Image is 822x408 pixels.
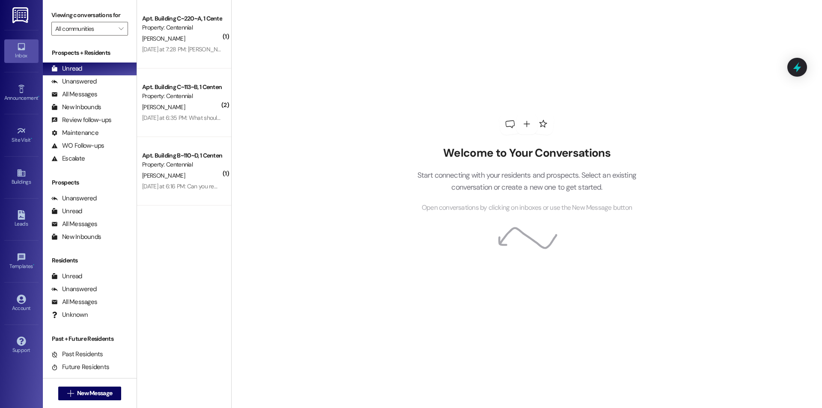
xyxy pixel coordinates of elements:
label: Viewing conversations for [51,9,128,22]
div: Property: Centennial [142,160,221,169]
span: [PERSON_NAME] [142,103,185,111]
div: New Inbounds [51,103,101,112]
a: Inbox [4,39,39,63]
a: Support [4,334,39,357]
div: New Inbounds [51,232,101,241]
div: Unread [51,64,82,73]
span: [PERSON_NAME] [142,172,185,179]
div: [DATE] at 6:35 PM: What should we do? [142,114,240,122]
h2: Welcome to Your Conversations [404,146,649,160]
div: All Messages [51,298,97,307]
div: Past + Future Residents [43,334,137,343]
div: [DATE] at 7:28 PM: [PERSON_NAME]! [142,45,232,53]
span: • [31,136,32,142]
div: Apt. Building C~113~B, 1 Centennial [142,83,221,92]
div: Apt. Building C~220~A, 1 Centennial [142,14,221,23]
div: Maintenance [51,128,98,137]
a: Buildings [4,166,39,189]
a: Leads [4,208,39,231]
div: Past Residents [51,350,103,359]
div: Future Residents [51,363,109,372]
div: Residents [43,256,137,265]
i:  [119,25,123,32]
div: Property: Centennial [142,23,221,32]
div: Unanswered [51,77,97,86]
div: Unread [51,207,82,216]
div: All Messages [51,90,97,99]
span: • [33,262,34,268]
a: Site Visit • [4,124,39,147]
div: Unknown [51,310,88,319]
span: [PERSON_NAME] [142,35,185,42]
span: New Message [77,389,112,398]
span: • [38,94,39,100]
button: New Message [58,387,122,400]
a: Templates • [4,250,39,273]
img: ResiDesk Logo [12,7,30,23]
div: Unanswered [51,285,97,294]
a: Account [4,292,39,315]
div: Property: Centennial [142,92,221,101]
div: Prospects + Residents [43,48,137,57]
div: Escalate [51,154,85,163]
div: Review follow-ups [51,116,111,125]
p: Start connecting with your residents and prospects. Select an existing conversation or create a n... [404,169,649,194]
div: Unanswered [51,194,97,203]
span: Open conversations by clicking on inboxes or use the New Message button [422,203,632,213]
div: Apt. Building B~110~D, 1 Centennial [142,151,221,160]
div: WO Follow-ups [51,141,104,150]
div: Prospects [43,178,137,187]
input: All communities [55,22,114,36]
div: Unread [51,272,82,281]
div: [DATE] at 6:16 PM: Can you remove my number from the text list please? [142,182,320,190]
div: All Messages [51,220,97,229]
i:  [67,390,74,397]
